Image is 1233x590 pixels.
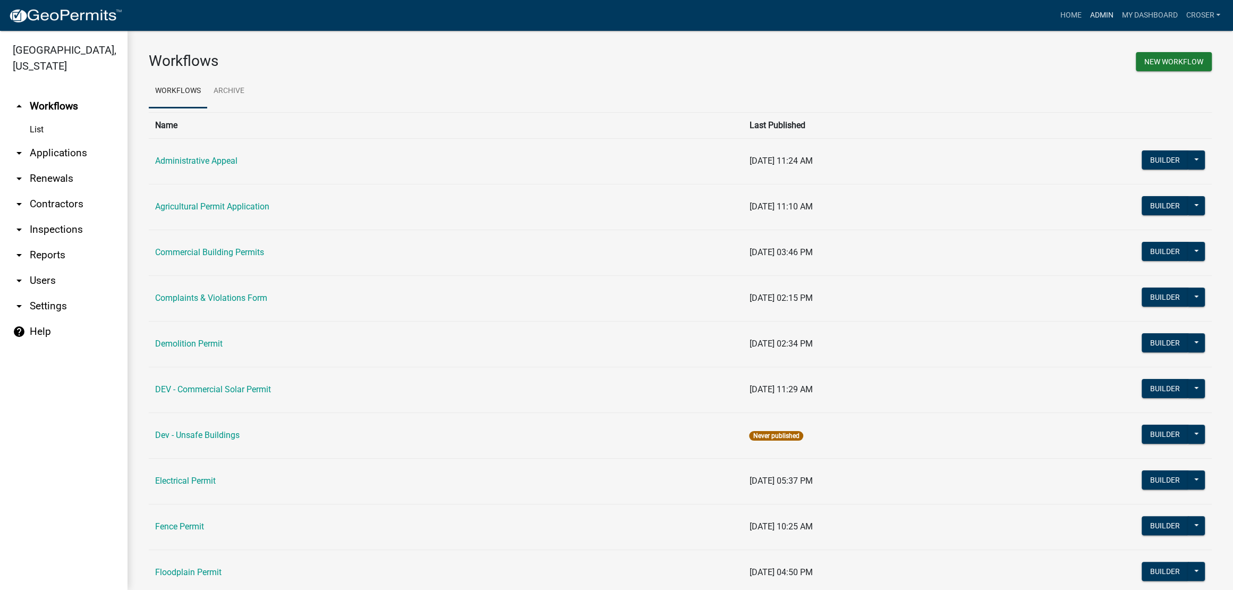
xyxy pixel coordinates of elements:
[749,293,812,303] span: [DATE] 02:15 PM
[13,147,25,159] i: arrow_drop_down
[1142,562,1188,581] button: Builder
[13,223,25,236] i: arrow_drop_down
[155,156,237,166] a: Administrative Appeal
[749,476,812,486] span: [DATE] 05:37 PM
[1136,52,1212,71] button: New Workflow
[1142,196,1188,215] button: Builder
[13,172,25,185] i: arrow_drop_down
[749,156,812,166] span: [DATE] 11:24 AM
[13,325,25,338] i: help
[155,247,264,257] a: Commercial Building Permits
[1056,5,1085,26] a: Home
[749,431,803,441] span: Never published
[1142,516,1188,535] button: Builder
[1142,150,1188,170] button: Builder
[207,74,251,108] a: Archive
[749,521,812,532] span: [DATE] 10:25 AM
[149,74,207,108] a: Workflows
[1142,379,1188,398] button: Builder
[749,567,812,577] span: [DATE] 04:50 PM
[155,430,240,440] a: Dev - Unsafe Buildings
[149,112,743,138] th: Name
[749,339,812,349] span: [DATE] 02:34 PM
[1142,242,1188,261] button: Builder
[155,521,204,532] a: Fence Permit
[1117,5,1181,26] a: My Dashboard
[1181,5,1225,26] a: croser
[13,274,25,287] i: arrow_drop_down
[1085,5,1117,26] a: Admin
[13,300,25,313] i: arrow_drop_down
[749,201,812,212] span: [DATE] 11:10 AM
[13,100,25,113] i: arrow_drop_up
[1142,425,1188,444] button: Builder
[149,52,673,70] h3: Workflows
[13,249,25,262] i: arrow_drop_down
[13,198,25,210] i: arrow_drop_down
[155,339,223,349] a: Demolition Permit
[155,384,271,394] a: DEV - Commercial Solar Permit
[155,476,216,486] a: Electrical Permit
[749,247,812,257] span: [DATE] 03:46 PM
[155,567,222,577] a: Floodplain Permit
[1142,470,1188,490] button: Builder
[155,201,269,212] a: Agricultural Permit Application
[1142,333,1188,352] button: Builder
[155,293,267,303] a: Complaints & Violations Form
[743,112,975,138] th: Last Published
[749,384,812,394] span: [DATE] 11:29 AM
[1142,288,1188,307] button: Builder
